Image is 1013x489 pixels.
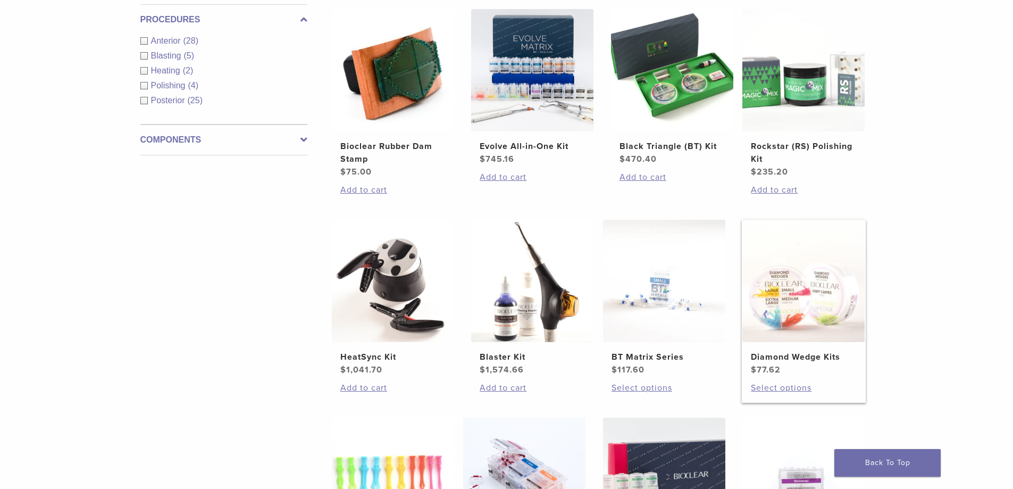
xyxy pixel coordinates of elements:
[602,220,726,376] a: BT Matrix SeriesBT Matrix Series $117.60
[340,184,446,196] a: Add to cart: “Bioclear Rubber Dam Stamp”
[151,81,188,90] span: Polishing
[751,184,856,196] a: Add to cart: “Rockstar (RS) Polishing Kit”
[751,167,757,177] span: $
[612,382,717,394] a: Select options for “BT Matrix Series”
[742,220,866,376] a: Diamond Wedge KitsDiamond Wedge Kits $77.62
[340,140,446,165] h2: Bioclear Rubber Dam Stamp
[140,13,307,26] label: Procedures
[603,220,725,342] img: BT Matrix Series
[471,220,595,376] a: Blaster KitBlaster Kit $1,574.66
[751,364,781,375] bdi: 77.62
[151,51,184,60] span: Blasting
[331,9,455,178] a: Bioclear Rubber Dam StampBioclear Rubber Dam Stamp $75.00
[742,220,865,342] img: Diamond Wedge Kits
[331,220,455,376] a: HeatSync KitHeatSync Kit $1,041.70
[612,351,717,363] h2: BT Matrix Series
[183,51,194,60] span: (5)
[183,36,198,45] span: (28)
[340,351,446,363] h2: HeatSync Kit
[332,9,454,131] img: Bioclear Rubber Dam Stamp
[480,154,485,164] span: $
[471,9,595,165] a: Evolve All-in-One KitEvolve All-in-One Kit $745.16
[151,36,183,45] span: Anterior
[480,171,585,184] a: Add to cart: “Evolve All-in-One Kit”
[751,140,856,165] h2: Rockstar (RS) Polishing Kit
[612,364,617,375] span: $
[751,167,788,177] bdi: 235.20
[480,154,514,164] bdi: 745.16
[612,364,644,375] bdi: 117.60
[751,351,856,363] h2: Diamond Wedge Kits
[471,220,593,342] img: Blaster Kit
[340,167,372,177] bdi: 75.00
[610,9,734,165] a: Black Triangle (BT) KitBlack Triangle (BT) Kit $470.40
[332,220,454,342] img: HeatSync Kit
[340,167,346,177] span: $
[619,171,725,184] a: Add to cart: “Black Triangle (BT) Kit”
[140,134,307,146] label: Components
[151,96,188,105] span: Posterior
[611,9,733,131] img: Black Triangle (BT) Kit
[183,66,194,75] span: (2)
[340,364,346,375] span: $
[151,66,183,75] span: Heating
[480,140,585,153] h2: Evolve All-in-One Kit
[619,140,725,153] h2: Black Triangle (BT) Kit
[619,154,625,164] span: $
[340,382,446,394] a: Add to cart: “HeatSync Kit”
[751,382,856,394] a: Select options for “Diamond Wedge Kits”
[340,364,382,375] bdi: 1,041.70
[742,9,865,131] img: Rockstar (RS) Polishing Kit
[471,9,593,131] img: Evolve All-in-One Kit
[480,364,485,375] span: $
[188,96,203,105] span: (25)
[834,449,941,477] a: Back To Top
[619,154,657,164] bdi: 470.40
[188,81,198,90] span: (4)
[480,382,585,394] a: Add to cart: “Blaster Kit”
[751,364,757,375] span: $
[742,9,866,178] a: Rockstar (RS) Polishing KitRockstar (RS) Polishing Kit $235.20
[480,351,585,363] h2: Blaster Kit
[480,364,524,375] bdi: 1,574.66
